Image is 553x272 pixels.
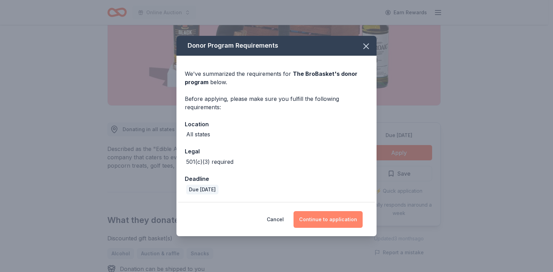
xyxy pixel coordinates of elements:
div: All states [186,130,210,138]
div: Deadline [185,174,368,183]
div: Location [185,120,368,129]
div: Due [DATE] [186,185,218,194]
button: Cancel [267,211,284,228]
div: 501(c)(3) required [186,158,233,166]
button: Continue to application [294,211,363,228]
div: We've summarized the requirements for below. [185,70,368,86]
div: Legal [185,147,368,156]
div: Donor Program Requirements [176,36,377,56]
div: Before applying, please make sure you fulfill the following requirements: [185,95,368,111]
